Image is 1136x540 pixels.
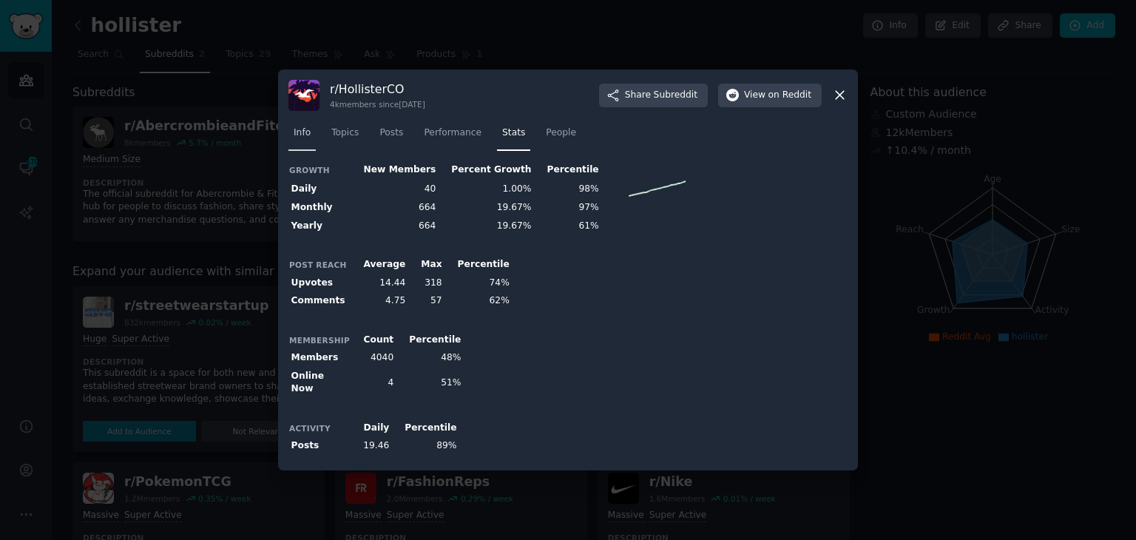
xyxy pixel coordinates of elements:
th: Daily [351,419,392,437]
td: 61% [534,217,601,235]
span: Info [294,126,311,140]
th: Count [351,331,396,349]
th: Online Now [288,367,351,398]
th: Comments [288,292,351,311]
td: 19.46 [351,437,392,456]
th: Yearly [288,217,351,235]
a: Topics [326,121,364,152]
th: Average [351,256,408,274]
td: 48% [396,349,464,368]
th: Percentile [396,331,464,349]
th: Posts [288,437,351,456]
h3: r/ HollisterCO [330,81,425,97]
a: Stats [497,121,530,152]
td: 57 [408,292,444,311]
td: 4.75 [351,292,408,311]
th: Monthly [288,199,351,217]
td: 98% [534,179,601,199]
img: HollisterCO [288,80,319,111]
td: 62% [444,292,512,311]
td: 4 [351,367,396,398]
span: View [744,89,811,102]
span: Topics [331,126,359,140]
span: Stats [502,126,525,140]
td: 664 [351,199,439,217]
td: 19.67% [439,217,534,235]
span: Share [625,89,697,102]
td: 89% [392,437,459,456]
th: Upvotes [288,274,351,292]
h3: Membership [289,335,350,345]
th: New Members [351,161,439,179]
td: 74% [444,274,512,292]
h3: Post Reach [289,260,350,270]
th: Max [408,256,444,274]
td: 51% [396,367,464,398]
td: 19.67% [439,199,534,217]
a: Performance [419,121,487,152]
td: 40 [351,179,439,199]
th: Members [288,349,351,368]
div: 4k members since [DATE] [330,99,425,109]
h3: Growth [289,165,350,175]
th: Daily [288,179,351,199]
a: Info [288,121,316,152]
td: 1.00% [439,179,534,199]
th: Percentile [392,419,459,437]
td: 97% [534,199,601,217]
a: People [541,121,581,152]
span: on Reddit [768,89,811,102]
button: ShareSubreddit [599,84,708,107]
a: Posts [374,121,408,152]
td: 4040 [351,349,396,368]
td: 664 [351,217,439,235]
td: 14.44 [351,274,408,292]
th: Percentile [444,256,512,274]
button: Viewon Reddit [718,84,822,107]
td: 318 [408,274,444,292]
h3: Activity [289,423,350,433]
span: People [546,126,576,140]
th: Percent Growth [439,161,534,179]
span: Posts [379,126,403,140]
th: Percentile [534,161,601,179]
span: Subreddit [654,89,697,102]
span: Performance [424,126,481,140]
